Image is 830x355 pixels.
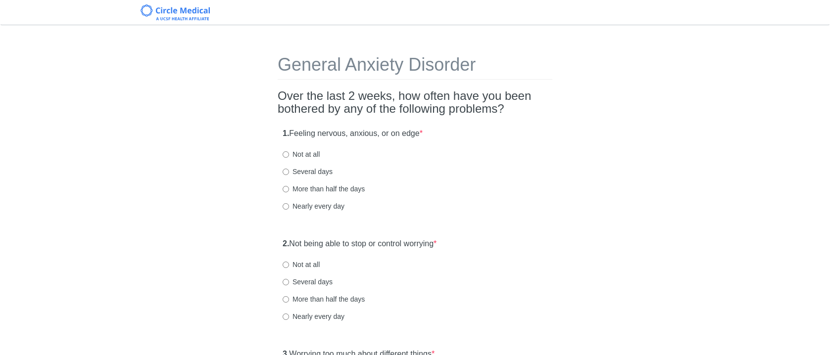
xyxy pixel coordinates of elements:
label: Not at all [283,260,320,269]
label: Feeling nervous, anxious, or on edge [283,128,423,139]
label: Nearly every day [283,201,344,211]
label: Several days [283,277,333,287]
img: Circle Medical Logo [141,4,210,20]
input: Several days [283,169,289,175]
label: More than half the days [283,294,365,304]
label: Not at all [283,149,320,159]
label: Several days [283,167,333,177]
strong: 1. [283,129,289,137]
strong: 2. [283,239,289,248]
input: More than half the days [283,186,289,192]
label: Nearly every day [283,311,344,321]
input: Nearly every day [283,203,289,210]
h2: Over the last 2 weeks, how often have you been bothered by any of the following problems? [278,89,552,116]
input: Several days [283,279,289,285]
input: Not at all [283,262,289,268]
input: Not at all [283,151,289,158]
input: Nearly every day [283,313,289,320]
label: Not being able to stop or control worrying [283,238,437,250]
h1: General Anxiety Disorder [278,55,552,80]
input: More than half the days [283,296,289,303]
label: More than half the days [283,184,365,194]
